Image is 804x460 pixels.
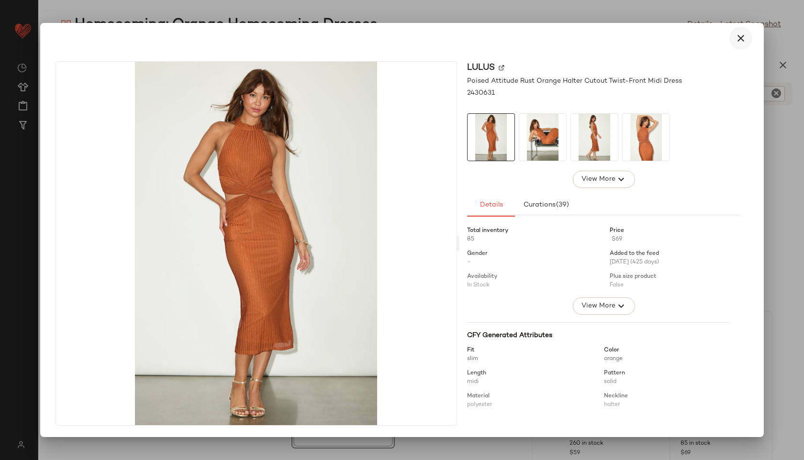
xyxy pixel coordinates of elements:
img: 2430631_2_01_hero_Retakes_2025-06-09.jpg [56,62,456,425]
span: (39) [556,201,569,209]
span: Lulus [467,61,495,74]
span: Poised Attitude Rust Orange Halter Cutout Twist-Front Midi Dress [467,76,682,86]
button: View More [573,171,635,188]
div: CFY Generated Attributes [467,330,729,340]
button: View More [573,297,635,315]
span: View More [581,174,615,185]
img: 2430631_2_03_side_Retakes_2025-06-09.jpg [571,114,618,161]
span: Details [479,201,502,209]
img: 2430631_2_01_hero_Retakes_2025-06-09.jpg [468,114,514,161]
img: 2430631_2_04_back_Retakes_2025-06-09.jpg [623,114,670,161]
span: Curations [523,201,569,209]
span: 2430631 [467,88,495,98]
img: svg%3e [499,65,504,71]
img: 2430631_2_02_fullbody_Retakes_2025-06-09.jpg [519,114,566,161]
span: View More [581,300,615,312]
